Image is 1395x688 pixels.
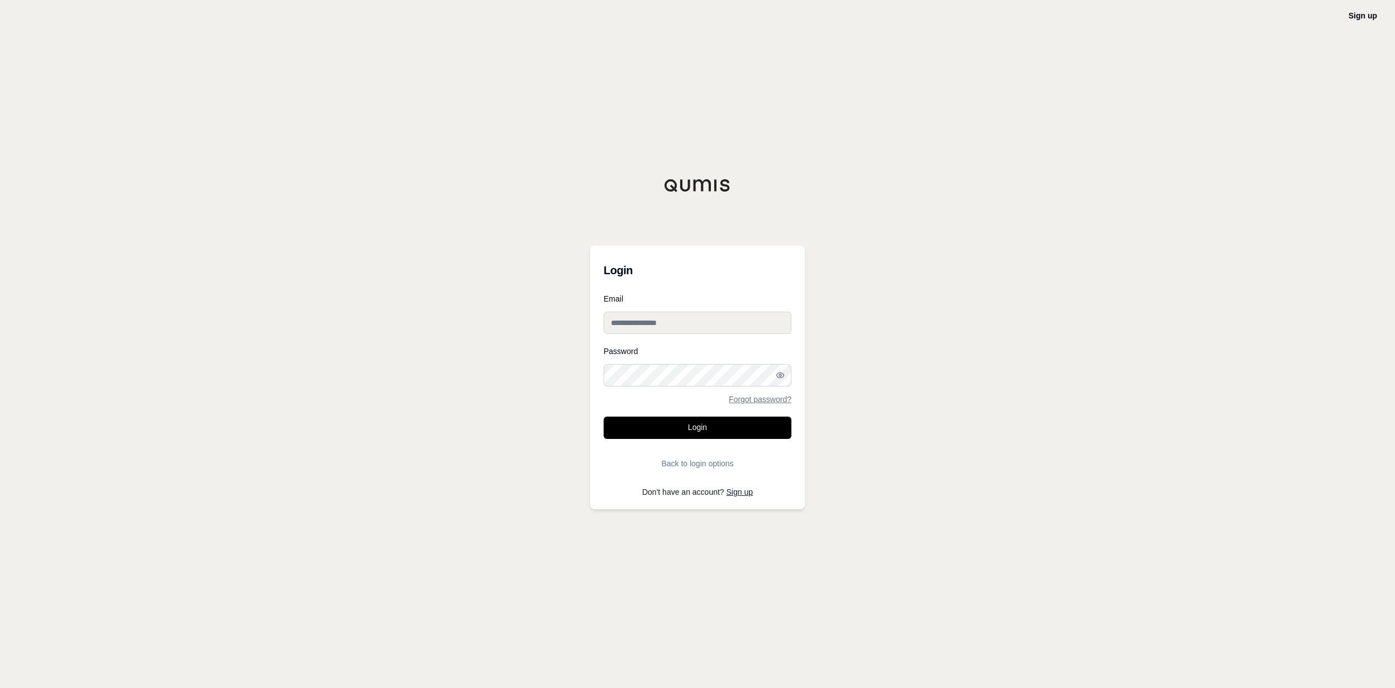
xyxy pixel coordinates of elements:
a: Sign up [727,488,753,496]
h3: Login [604,259,791,281]
button: Login [604,417,791,439]
img: Qumis [664,179,731,192]
a: Sign up [1349,11,1377,20]
button: Back to login options [604,452,791,475]
p: Don't have an account? [604,488,791,496]
a: Forgot password? [729,395,791,403]
label: Password [604,347,791,355]
label: Email [604,295,791,303]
